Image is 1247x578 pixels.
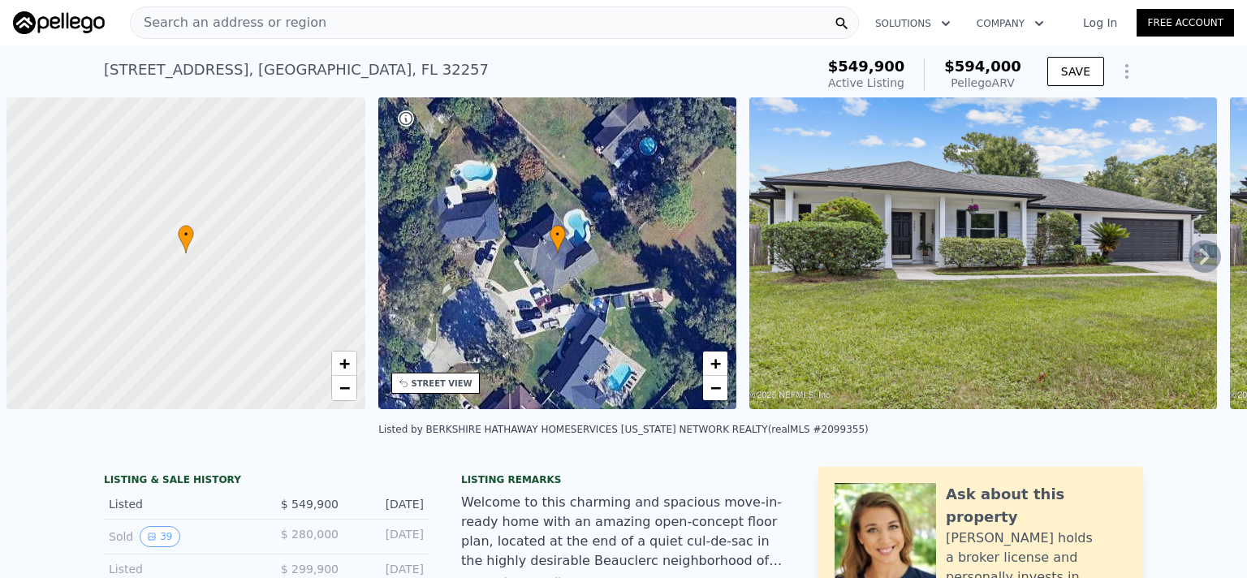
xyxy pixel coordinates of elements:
div: • [178,225,194,253]
div: LISTING & SALE HISTORY [104,473,429,490]
div: STREET VIEW [412,377,472,390]
span: $ 299,900 [281,563,339,576]
span: Active Listing [828,76,904,89]
div: Pellego ARV [944,75,1021,91]
div: Listed [109,561,253,577]
button: SAVE [1047,57,1104,86]
a: Log In [1064,15,1137,31]
span: $ 549,900 [281,498,339,511]
img: Pellego [13,11,105,34]
div: [DATE] [352,526,424,547]
div: Welcome to this charming and spacious move-in-ready home with an amazing open-concept floor plan,... [461,493,786,571]
span: − [710,377,721,398]
span: $594,000 [944,58,1021,75]
button: View historical data [140,526,179,547]
span: $549,900 [828,58,905,75]
button: Show Options [1111,55,1143,88]
div: [DATE] [352,496,424,512]
a: Zoom out [332,376,356,400]
span: − [339,377,349,398]
div: • [550,225,566,253]
a: Zoom in [703,352,727,376]
span: + [339,353,349,373]
a: Free Account [1137,9,1234,37]
a: Zoom in [332,352,356,376]
div: Listed [109,496,253,512]
div: Sold [109,526,253,547]
div: Listed by BERKSHIRE HATHAWAY HOMESERVICES [US_STATE] NETWORK REALTY (realMLS #2099355) [378,424,868,435]
div: Listing remarks [461,473,786,486]
div: Ask about this property [946,483,1127,528]
span: Search an address or region [131,13,326,32]
span: • [550,227,566,242]
span: + [710,353,721,373]
button: Solutions [862,9,964,38]
div: [STREET_ADDRESS] , [GEOGRAPHIC_DATA] , FL 32257 [104,58,489,81]
a: Zoom out [703,376,727,400]
span: • [178,227,194,242]
img: Sale: 167176223 Parcel: 33187189 [749,97,1217,409]
button: Company [964,9,1057,38]
div: [DATE] [352,561,424,577]
span: $ 280,000 [281,528,339,541]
